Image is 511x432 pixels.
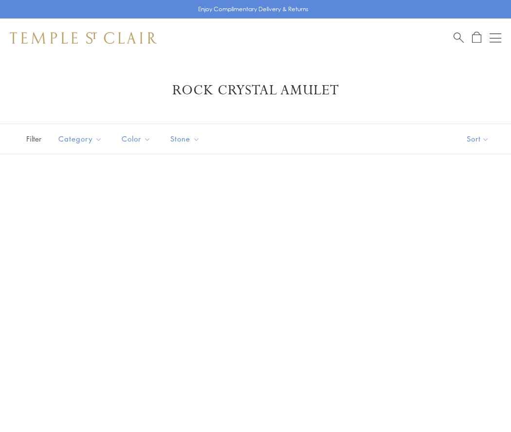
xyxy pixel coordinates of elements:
[163,128,207,150] button: Stone
[165,133,207,145] span: Stone
[454,32,464,44] a: Search
[198,4,309,14] p: Enjoy Complimentary Delivery & Returns
[445,124,511,154] button: Show sort by
[24,82,487,99] h1: Rock Crystal Amulet
[54,133,109,145] span: Category
[490,32,501,44] button: Open navigation
[114,128,158,150] button: Color
[51,128,109,150] button: Category
[117,133,158,145] span: Color
[472,32,481,44] a: Open Shopping Bag
[10,32,157,44] img: Temple St. Clair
